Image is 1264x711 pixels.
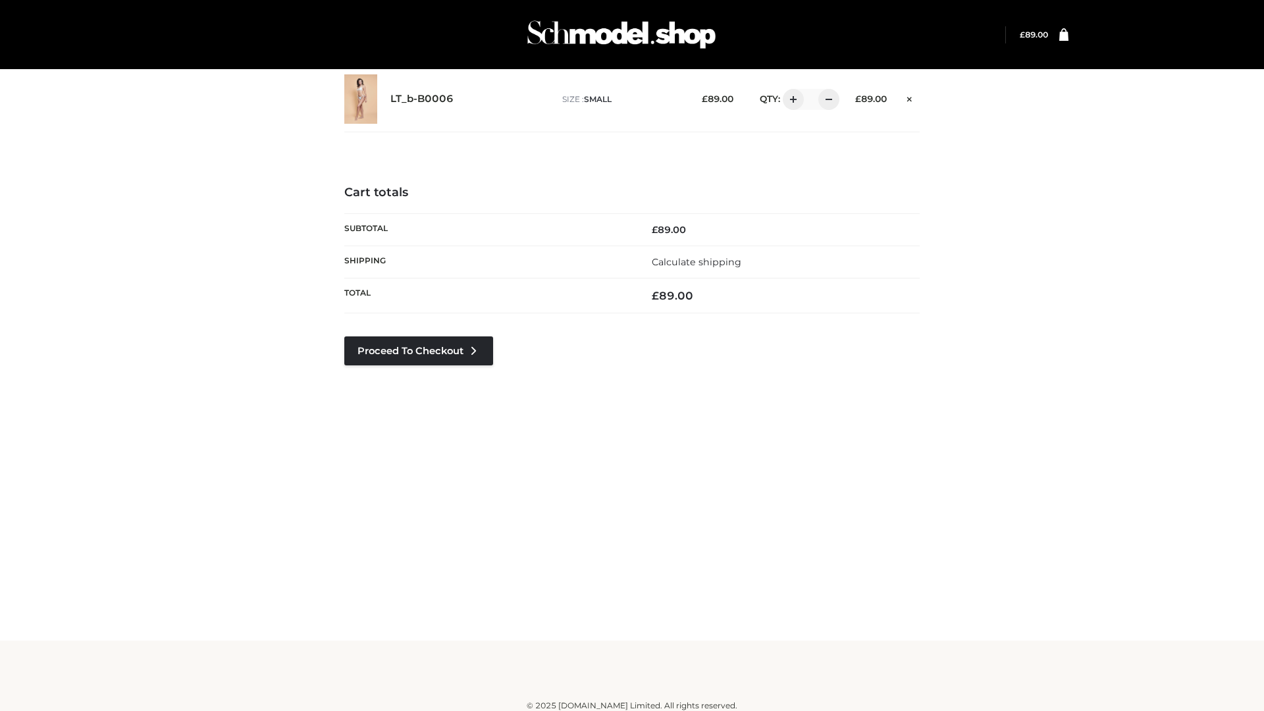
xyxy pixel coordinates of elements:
bdi: 89.00 [1020,30,1048,39]
span: £ [855,93,861,104]
bdi: 89.00 [855,93,887,104]
th: Shipping [344,246,632,278]
bdi: 89.00 [652,224,686,236]
div: QTY: [747,89,835,110]
a: Remove this item [900,89,920,106]
a: Proceed to Checkout [344,336,493,365]
a: £89.00 [1020,30,1048,39]
a: Calculate shipping [652,256,741,268]
p: size : [562,93,681,105]
img: Schmodel Admin 964 [523,9,720,61]
span: £ [1020,30,1025,39]
bdi: 89.00 [652,289,693,302]
span: SMALL [584,94,612,104]
span: £ [702,93,708,104]
bdi: 89.00 [702,93,733,104]
span: £ [652,289,659,302]
th: Total [344,278,632,313]
span: £ [652,224,658,236]
a: LT_b-B0006 [390,93,454,105]
th: Subtotal [344,213,632,246]
h4: Cart totals [344,186,920,200]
